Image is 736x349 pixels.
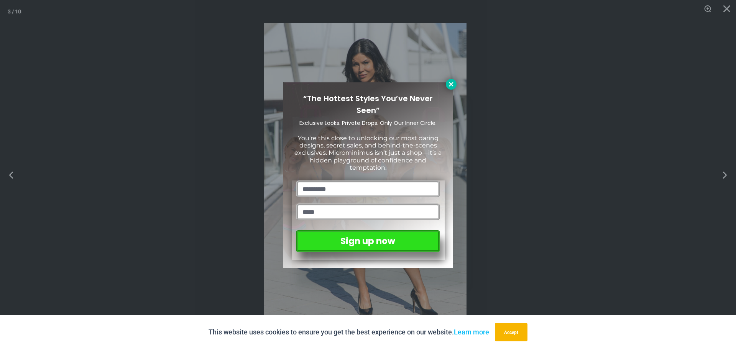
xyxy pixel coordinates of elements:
[299,119,437,127] span: Exclusive Looks. Private Drops. Only Our Inner Circle.
[303,93,433,116] span: “The Hottest Styles You’ve Never Seen”
[209,326,489,338] p: This website uses cookies to ensure you get the best experience on our website.
[495,323,527,341] button: Accept
[294,134,442,171] span: You’re this close to unlocking our most daring designs, secret sales, and behind-the-scenes exclu...
[296,230,440,252] button: Sign up now
[446,79,457,90] button: Close
[454,328,489,336] a: Learn more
